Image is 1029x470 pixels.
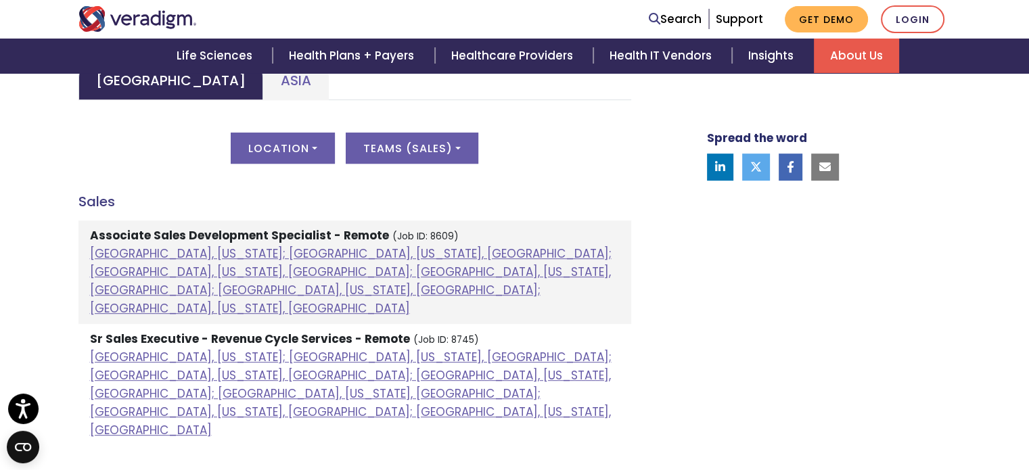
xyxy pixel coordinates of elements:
[881,5,944,33] a: Login
[392,230,459,243] small: (Job ID: 8609)
[732,39,814,73] a: Insights
[78,193,631,210] h4: Sales
[785,6,868,32] a: Get Demo
[90,245,612,317] a: [GEOGRAPHIC_DATA], [US_STATE]; [GEOGRAPHIC_DATA], [US_STATE], [GEOGRAPHIC_DATA]; [GEOGRAPHIC_DATA...
[90,227,389,243] strong: Associate Sales Development Specialist - Remote
[231,133,335,164] button: Location
[263,60,329,100] a: Asia
[160,39,273,73] a: Life Sciences
[273,39,434,73] a: Health Plans + Payers
[814,39,899,73] a: About Us
[716,11,763,27] a: Support
[413,333,479,346] small: (Job ID: 8745)
[346,133,478,164] button: Teams (Sales)
[593,39,732,73] a: Health IT Vendors
[90,331,410,347] strong: Sr Sales Executive - Revenue Cycle Services - Remote
[78,6,197,32] img: Veradigm logo
[707,130,807,146] strong: Spread the word
[78,60,263,100] a: [GEOGRAPHIC_DATA]
[435,39,593,73] a: Healthcare Providers
[7,431,39,463] button: Open CMP widget
[90,349,612,439] a: [GEOGRAPHIC_DATA], [US_STATE]; [GEOGRAPHIC_DATA], [US_STATE], [GEOGRAPHIC_DATA]; [GEOGRAPHIC_DATA...
[649,10,702,28] a: Search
